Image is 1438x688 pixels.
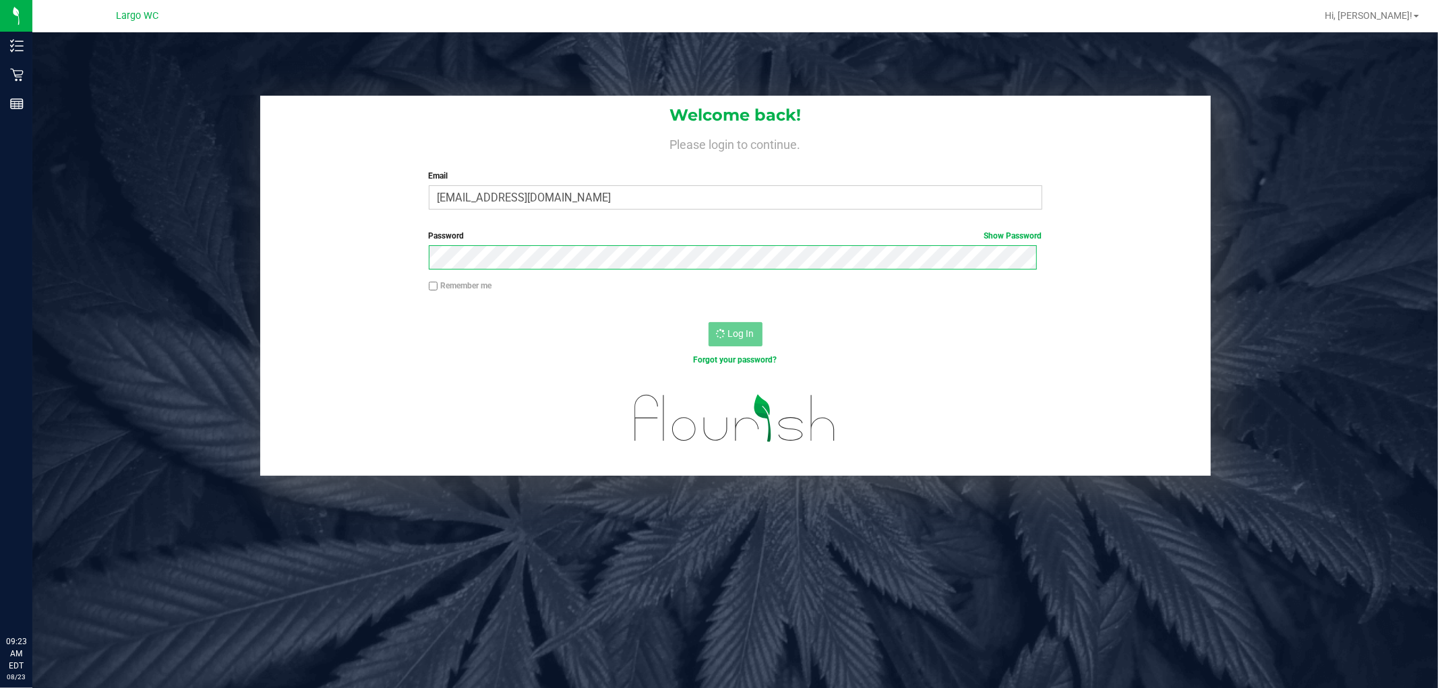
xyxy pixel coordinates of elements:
[6,635,26,672] p: 09:23 AM EDT
[10,97,24,111] inline-svg: Reports
[429,170,1042,182] label: Email
[13,580,54,621] iframe: Resource center
[10,68,24,82] inline-svg: Retail
[429,231,465,241] span: Password
[984,231,1042,241] a: Show Password
[260,135,1211,151] h4: Please login to continue.
[6,672,26,682] p: 08/23
[709,322,762,346] button: Log In
[694,355,777,365] a: Forgot your password?
[117,10,159,22] span: Largo WC
[1325,10,1412,21] span: Hi, [PERSON_NAME]!
[616,380,854,456] img: flourish_logo.svg
[10,39,24,53] inline-svg: Inventory
[429,280,492,292] label: Remember me
[429,282,438,291] input: Remember me
[728,328,754,339] span: Log In
[40,578,56,594] iframe: Resource center unread badge
[260,106,1211,124] h1: Welcome back!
